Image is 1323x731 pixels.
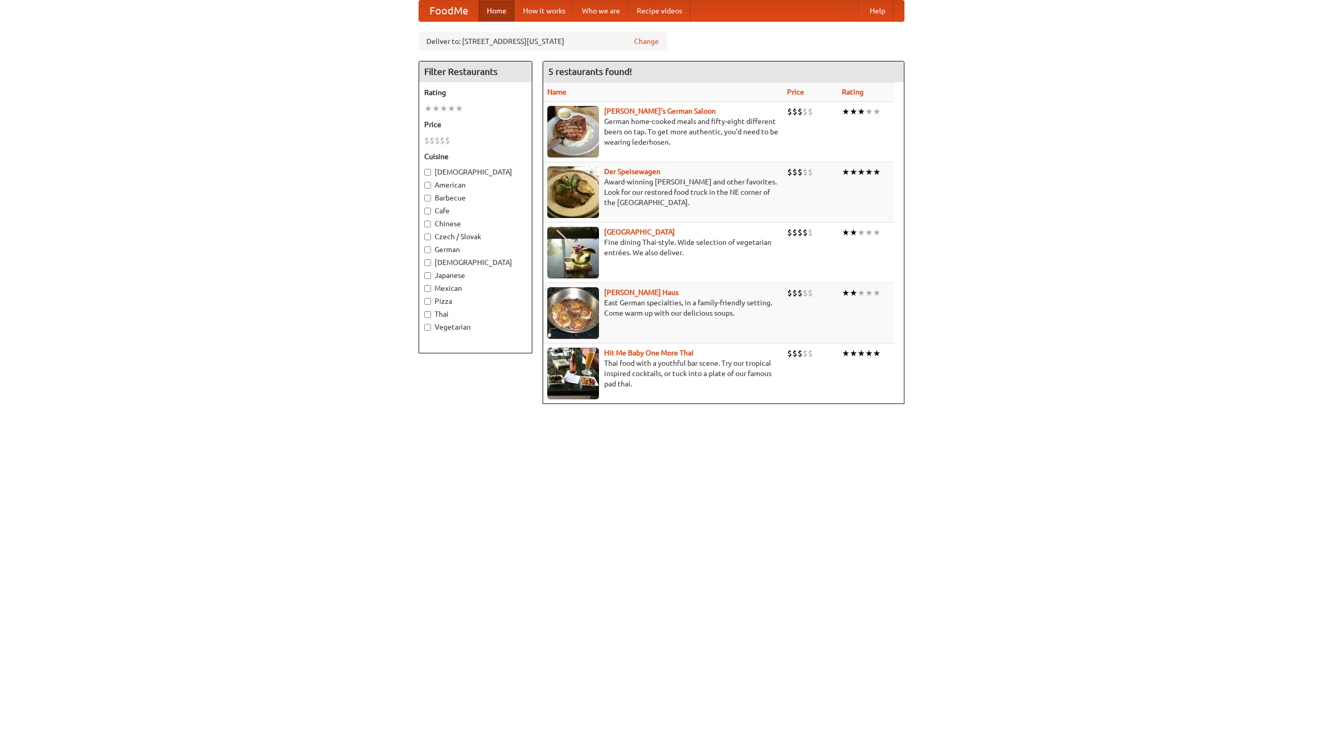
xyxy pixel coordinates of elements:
li: ★ [448,103,455,114]
li: ★ [842,287,850,299]
input: Barbecue [424,195,431,201]
li: ★ [873,106,881,117]
a: Recipe videos [628,1,690,21]
a: Home [479,1,515,21]
a: Der Speisewagen [604,167,660,176]
li: $ [435,135,440,146]
li: $ [792,227,797,238]
li: $ [803,106,808,117]
a: Who we are [574,1,628,21]
input: [DEMOGRAPHIC_DATA] [424,259,431,266]
p: Fine dining Thai-style. Wide selection of vegetarian entrées. We also deliver. [547,237,779,258]
li: $ [808,166,813,178]
input: American [424,182,431,189]
li: ★ [865,227,873,238]
a: Price [787,88,804,96]
li: $ [787,106,792,117]
a: Change [634,36,659,46]
li: ★ [842,166,850,178]
p: German home-cooked meals and fifty-eight different beers on tap. To get more authentic, you'd nee... [547,116,779,147]
li: ★ [857,106,865,117]
div: Deliver to: [STREET_ADDRESS][US_STATE] [419,32,667,51]
li: $ [787,227,792,238]
li: ★ [440,103,448,114]
input: Mexican [424,285,431,292]
li: ★ [857,166,865,178]
a: [PERSON_NAME] Haus [604,288,679,297]
li: ★ [857,348,865,359]
li: ★ [850,106,857,117]
p: Thai food with a youthful bar scene. Try our tropical inspired cocktails, or tuck into a plate of... [547,358,779,389]
label: Cafe [424,206,527,216]
label: Vegetarian [424,322,527,332]
h4: Filter Restaurants [419,61,532,82]
li: ★ [850,348,857,359]
a: Rating [842,88,864,96]
p: Award-winning [PERSON_NAME] and other favorites. Look for our restored food truck in the NE corne... [547,177,779,208]
li: $ [787,348,792,359]
li: $ [803,348,808,359]
a: Name [547,88,566,96]
li: $ [429,135,435,146]
li: ★ [865,287,873,299]
img: satay.jpg [547,227,599,278]
li: ★ [865,166,873,178]
img: speisewagen.jpg [547,166,599,218]
input: Thai [424,311,431,318]
p: East German specialties, in a family-friendly setting. Come warm up with our delicious soups. [547,298,779,318]
li: ★ [873,166,881,178]
input: Cafe [424,208,431,214]
a: Help [862,1,894,21]
label: Barbecue [424,193,527,203]
li: ★ [842,106,850,117]
li: $ [797,287,803,299]
li: ★ [857,287,865,299]
a: [GEOGRAPHIC_DATA] [604,228,675,236]
label: Chinese [424,219,527,229]
li: ★ [873,348,881,359]
input: [DEMOGRAPHIC_DATA] [424,169,431,176]
label: Japanese [424,270,527,281]
h5: Price [424,119,527,130]
li: $ [445,135,450,146]
a: How it works [515,1,574,21]
li: $ [803,166,808,178]
li: $ [787,166,792,178]
a: [PERSON_NAME]'s German Saloon [604,107,716,115]
input: Vegetarian [424,324,431,331]
li: ★ [865,106,873,117]
li: $ [424,135,429,146]
a: FoodMe [419,1,479,21]
label: American [424,180,527,190]
li: $ [797,166,803,178]
li: ★ [850,166,857,178]
a: Hit Me Baby One More Thai [604,349,694,357]
li: $ [808,227,813,238]
li: ★ [842,348,850,359]
li: ★ [842,227,850,238]
li: $ [792,287,797,299]
li: $ [808,287,813,299]
li: ★ [455,103,463,114]
li: $ [787,287,792,299]
label: [DEMOGRAPHIC_DATA] [424,167,527,177]
li: $ [797,106,803,117]
h5: Rating [424,87,527,98]
li: ★ [873,227,881,238]
li: $ [808,106,813,117]
input: Pizza [424,298,431,305]
li: ★ [424,103,432,114]
li: ★ [857,227,865,238]
img: babythai.jpg [547,348,599,399]
label: [DEMOGRAPHIC_DATA] [424,257,527,268]
li: ★ [850,227,857,238]
input: Chinese [424,221,431,227]
li: ★ [865,348,873,359]
input: German [424,246,431,253]
li: $ [797,227,803,238]
li: ★ [850,287,857,299]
